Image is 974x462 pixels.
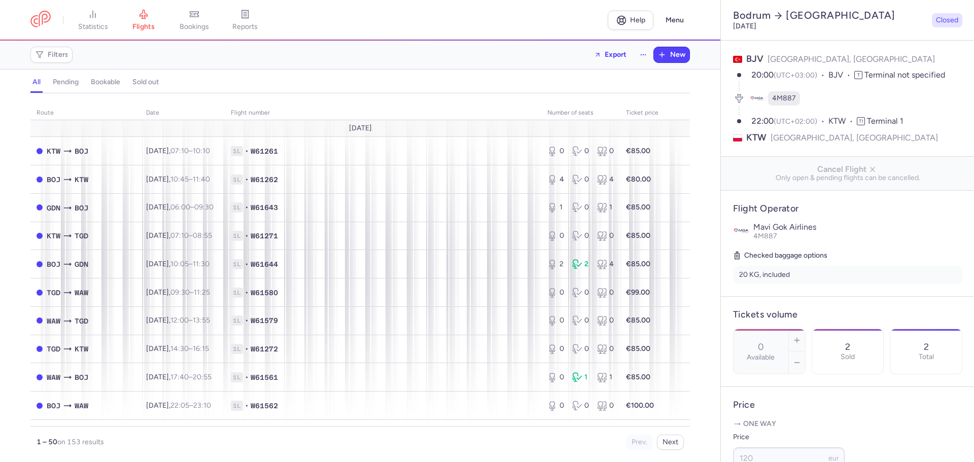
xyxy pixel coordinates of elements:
span: 1L [231,202,243,212]
strong: €85.00 [626,344,650,353]
time: 06:00 [170,203,190,211]
time: 08:55 [193,231,212,240]
span: BOJ [75,146,88,157]
div: 0 [597,344,614,354]
span: – [170,288,210,297]
div: 4 [597,259,614,269]
span: [DATE], [146,316,210,325]
span: [GEOGRAPHIC_DATA], [GEOGRAPHIC_DATA] [768,54,935,64]
time: 17:40 [170,373,189,381]
div: 0 [597,288,614,298]
div: 0 [572,344,589,354]
time: 07:10 [170,147,189,155]
div: 0 [597,315,614,326]
span: W61262 [251,174,278,185]
a: CitizenPlane red outlined logo [30,11,51,29]
label: Price [733,431,845,443]
time: 23:10 [193,401,211,410]
span: KTW [47,146,60,157]
div: 0 [547,231,564,241]
span: • [245,174,249,185]
span: [DATE], [146,344,209,353]
strong: €99.00 [626,288,650,297]
span: – [170,401,211,410]
div: 0 [572,202,589,212]
span: • [245,259,249,269]
time: 09:30 [194,203,214,211]
span: New [670,51,685,59]
span: W61562 [251,401,278,411]
p: Total [919,353,934,361]
span: 1L [231,344,243,354]
span: (UTC+03:00) [774,71,817,80]
strong: €100.00 [626,401,654,410]
time: 11:40 [193,175,210,184]
p: One way [733,419,962,429]
div: 0 [572,288,589,298]
img: Mavi Gok Airlines logo [733,223,749,239]
p: 2 [924,342,929,352]
span: Closed [936,15,958,25]
span: • [245,401,249,411]
div: 0 [547,315,564,326]
strong: €85.00 [626,147,650,155]
div: 2 [547,259,564,269]
time: 12:00 [170,316,189,325]
p: Mavi Gok Airlines [753,223,962,232]
span: – [170,260,210,268]
button: Filters [31,47,72,62]
h4: sold out [132,78,159,87]
a: reports [220,9,270,31]
th: date [140,105,225,121]
time: 20:55 [193,373,212,381]
span: WAW [47,372,60,383]
div: 0 [572,401,589,411]
span: W61271 [251,231,278,241]
span: [DATE], [146,288,210,297]
button: Export [587,47,633,63]
strong: €85.00 [626,316,650,325]
span: W61644 [251,259,278,269]
span: Terminal not specified [864,70,945,80]
span: – [170,344,209,353]
time: 09:30 [170,288,190,297]
button: Next [657,435,684,450]
div: 1 [597,372,614,382]
span: W61261 [251,146,278,156]
time: 10:10 [193,147,210,155]
strong: 1 – 50 [37,438,57,446]
div: 0 [547,288,564,298]
span: T [854,71,862,79]
span: [DATE], [146,231,212,240]
span: WAW [75,400,88,411]
span: Export [605,51,627,58]
span: [DATE], [146,203,214,211]
span: KTW [746,131,767,144]
span: – [170,316,210,325]
strong: €85.00 [626,373,650,381]
span: W61272 [251,344,278,354]
time: 10:45 [170,175,189,184]
strong: €85.00 [626,231,650,240]
span: 1L [231,315,243,326]
time: [DATE] [733,22,756,30]
span: 1L [231,231,243,241]
li: 20 KG, included [733,266,962,284]
div: 0 [547,372,564,382]
span: W61580 [251,288,278,298]
h4: all [32,78,41,87]
div: 0 [547,344,564,354]
span: BOJ [75,372,88,383]
div: 2 [572,259,589,269]
a: Help [608,11,653,30]
span: KTW [828,116,857,127]
a: statistics [67,9,118,31]
span: • [245,372,249,382]
a: bookings [169,9,220,31]
time: 11:25 [194,288,210,297]
span: WAW [75,287,88,298]
span: • [245,202,249,212]
time: 16:15 [193,344,209,353]
span: [DATE], [146,175,210,184]
span: • [245,344,249,354]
